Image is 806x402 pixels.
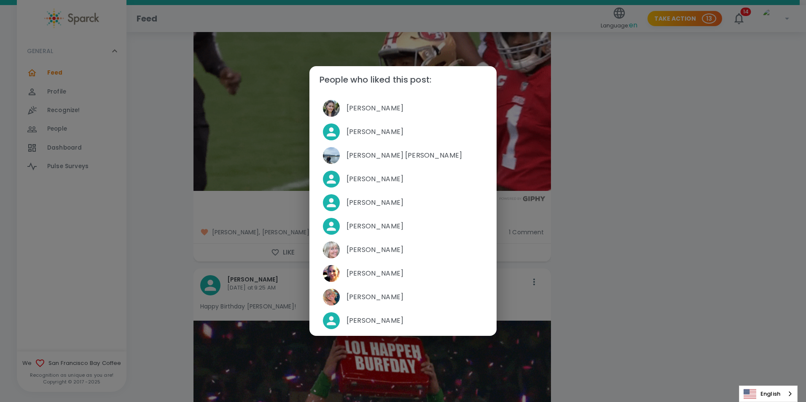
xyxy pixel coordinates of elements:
[316,191,490,214] div: [PERSON_NAME]
[316,285,490,309] div: Picture of Emily Eaton[PERSON_NAME]
[739,386,798,402] aside: Language selected: English
[316,167,490,191] div: [PERSON_NAME]
[316,309,490,332] div: [PERSON_NAME]
[323,147,340,164] img: Picture of Anna Belle Heredia
[316,238,490,262] div: Picture of Linda Chock[PERSON_NAME]
[316,120,490,144] div: [PERSON_NAME]
[347,174,483,184] span: [PERSON_NAME]
[309,66,497,93] h2: People who liked this post:
[347,245,483,255] span: [PERSON_NAME]
[347,150,483,161] span: [PERSON_NAME] [PERSON_NAME]
[323,241,340,258] img: Picture of Linda Chock
[347,268,483,279] span: [PERSON_NAME]
[739,386,797,402] a: English
[347,103,483,113] span: [PERSON_NAME]
[347,127,483,137] span: [PERSON_NAME]
[347,221,483,231] span: [PERSON_NAME]
[316,262,490,285] div: Picture of Nikki Meeks[PERSON_NAME]
[347,316,483,326] span: [PERSON_NAME]
[347,198,483,208] span: [PERSON_NAME]
[347,292,483,302] span: [PERSON_NAME]
[316,96,490,120] div: Picture of Mackenzie Vega[PERSON_NAME]
[323,289,340,306] img: Picture of Emily Eaton
[739,386,798,402] div: Language
[323,265,340,282] img: Picture of Nikki Meeks
[323,100,340,117] img: Picture of Mackenzie Vega
[316,144,490,167] div: Picture of Anna Belle Heredia[PERSON_NAME] [PERSON_NAME]
[316,214,490,238] div: [PERSON_NAME]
